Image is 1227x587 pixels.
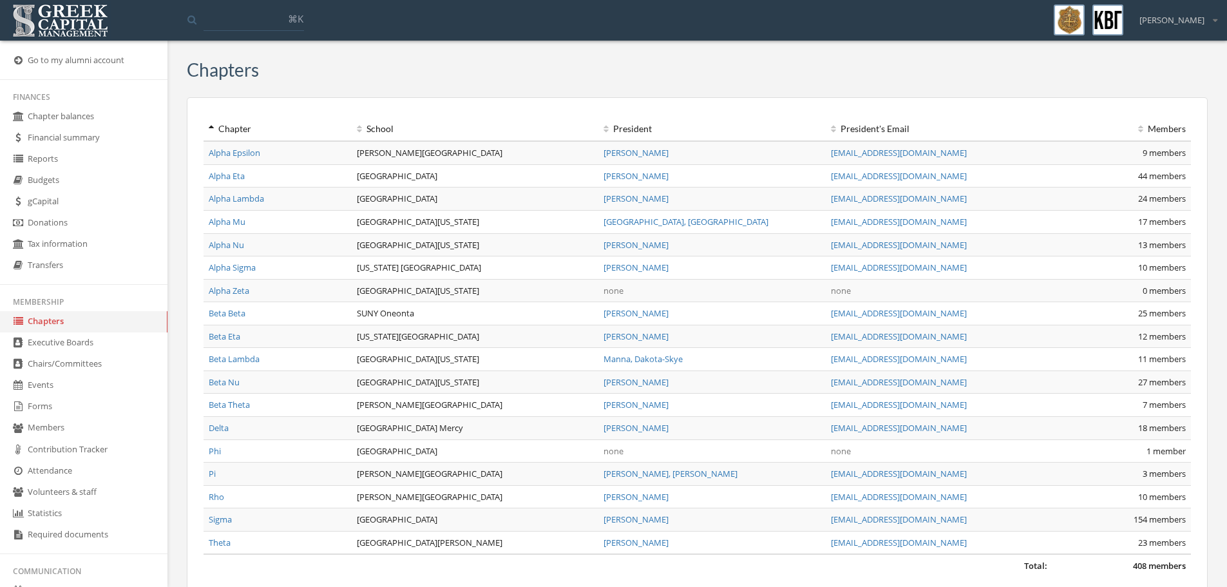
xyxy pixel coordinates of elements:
span: 23 members [1138,537,1186,548]
div: [PERSON_NAME] [1131,5,1217,26]
a: Alpha Zeta [209,285,249,296]
span: 11 members [1138,353,1186,365]
span: none [604,445,623,457]
span: 25 members [1138,307,1186,319]
a: [EMAIL_ADDRESS][DOMAIN_NAME] [831,147,967,159]
span: 17 members [1138,216,1186,227]
td: [US_STATE] [GEOGRAPHIC_DATA] [352,256,598,280]
td: [GEOGRAPHIC_DATA] [352,164,598,188]
a: [PERSON_NAME] [604,399,669,410]
a: [PERSON_NAME] [604,491,669,503]
a: [PERSON_NAME] [604,514,669,525]
span: 18 members [1138,422,1186,434]
span: [PERSON_NAME] [1139,14,1204,26]
td: [GEOGRAPHIC_DATA][US_STATE] [352,233,598,256]
a: Rho [209,491,224,503]
a: [PERSON_NAME] [604,422,669,434]
div: Members [1058,122,1186,135]
a: [EMAIL_ADDRESS][DOMAIN_NAME] [831,193,967,204]
span: ⌘K [288,12,303,25]
a: Sigma [209,514,232,525]
a: Alpha Epsilon [209,147,260,159]
td: [PERSON_NAME][GEOGRAPHIC_DATA] [352,394,598,417]
a: [EMAIL_ADDRESS][DOMAIN_NAME] [831,262,967,273]
span: 9 members [1143,147,1186,159]
div: President [604,122,821,135]
span: 24 members [1138,193,1186,204]
a: [EMAIL_ADDRESS][DOMAIN_NAME] [831,422,967,434]
td: [GEOGRAPHIC_DATA] [352,188,598,211]
td: [GEOGRAPHIC_DATA][US_STATE] [352,279,598,302]
a: Beta Eta [209,331,240,342]
div: Chapter [209,122,347,135]
h3: Chapters [187,60,259,80]
a: Alpha Eta [209,170,245,182]
a: [EMAIL_ADDRESS][DOMAIN_NAME] [831,514,967,525]
a: [GEOGRAPHIC_DATA], [GEOGRAPHIC_DATA] [604,216,768,227]
span: 27 members [1138,376,1186,388]
a: [EMAIL_ADDRESS][DOMAIN_NAME] [831,239,967,251]
span: none [831,445,851,457]
span: 3 members [1143,468,1186,479]
span: 0 members [1143,285,1186,296]
a: Phi [209,445,221,457]
a: [EMAIL_ADDRESS][DOMAIN_NAME] [831,331,967,342]
a: [PERSON_NAME] [604,170,669,182]
a: [EMAIL_ADDRESS][DOMAIN_NAME] [831,537,967,548]
span: 10 members [1138,262,1186,273]
a: [PERSON_NAME] [604,262,669,273]
span: 154 members [1134,514,1186,525]
a: Alpha Sigma [209,262,256,273]
td: [GEOGRAPHIC_DATA] [352,508,598,532]
a: [EMAIL_ADDRESS][DOMAIN_NAME] [831,376,967,388]
span: 13 members [1138,239,1186,251]
td: [GEOGRAPHIC_DATA] [352,439,598,463]
a: [PERSON_NAME] [604,331,669,342]
td: [PERSON_NAME][GEOGRAPHIC_DATA] [352,485,598,508]
a: [EMAIL_ADDRESS][DOMAIN_NAME] [831,170,967,182]
a: Beta Theta [209,399,250,410]
td: [PERSON_NAME][GEOGRAPHIC_DATA] [352,463,598,486]
td: [GEOGRAPHIC_DATA][PERSON_NAME] [352,531,598,554]
span: 10 members [1138,491,1186,503]
span: 408 members [1133,560,1186,572]
a: [PERSON_NAME] [604,239,669,251]
a: Manna, Dakota-Skye [604,353,683,365]
a: [PERSON_NAME] [604,537,669,548]
a: Theta [209,537,231,548]
a: [PERSON_NAME] [604,147,669,159]
div: President 's Email [831,122,1048,135]
a: [EMAIL_ADDRESS][DOMAIN_NAME] [831,468,967,479]
a: [EMAIL_ADDRESS][DOMAIN_NAME] [831,491,967,503]
a: Pi [209,468,216,479]
td: [GEOGRAPHIC_DATA][US_STATE] [352,210,598,233]
td: [US_STATE][GEOGRAPHIC_DATA] [352,325,598,348]
a: [EMAIL_ADDRESS][DOMAIN_NAME] [831,216,967,227]
span: 44 members [1138,170,1186,182]
td: [PERSON_NAME][GEOGRAPHIC_DATA] [352,141,598,164]
span: none [604,285,623,296]
div: School [357,122,593,135]
a: [PERSON_NAME] [604,193,669,204]
a: Beta Nu [209,376,240,388]
td: SUNY Oneonta [352,302,598,325]
span: 7 members [1143,399,1186,410]
a: Alpha Nu [209,239,244,251]
span: 12 members [1138,331,1186,342]
a: Beta Beta [209,307,245,319]
a: [PERSON_NAME] [604,307,669,319]
a: [EMAIL_ADDRESS][DOMAIN_NAME] [831,353,967,365]
a: [PERSON_NAME], [PERSON_NAME] [604,468,737,479]
td: [GEOGRAPHIC_DATA][US_STATE] [352,348,598,371]
a: Alpha Lambda [209,193,264,204]
td: [GEOGRAPHIC_DATA][US_STATE] [352,370,598,394]
a: [EMAIL_ADDRESS][DOMAIN_NAME] [831,307,967,319]
a: Alpha Mu [209,216,245,227]
td: Total: [204,554,1052,577]
a: Beta Lambda [209,353,260,365]
a: Delta [209,422,229,434]
span: none [831,285,851,296]
a: [EMAIL_ADDRESS][DOMAIN_NAME] [831,399,967,410]
td: [GEOGRAPHIC_DATA] Mercy [352,417,598,440]
a: [PERSON_NAME] [604,376,669,388]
